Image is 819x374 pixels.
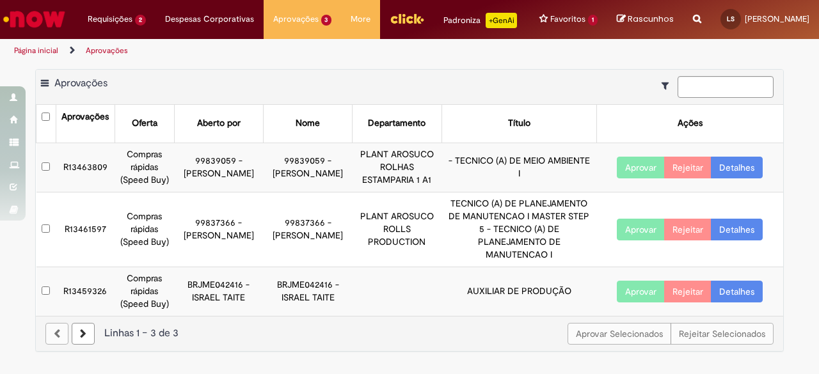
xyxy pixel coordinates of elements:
[617,281,665,302] button: Aprovar
[441,143,596,192] td: - TECNICO (A) DE MEIO AMBIENTE I
[441,192,596,267] td: TECNICO (A) DE PLANEJAMENTO DE MANUTENCAO I MASTER STEP 5 - TECNICO (A) DE PLANEJAMENTO DE MANUTE...
[165,13,254,26] span: Despesas Corporativas
[174,192,263,267] td: 99837366 - [PERSON_NAME]
[115,192,175,267] td: Compras rápidas (Speed Buy)
[115,267,175,315] td: Compras rápidas (Speed Buy)
[14,45,58,56] a: Página inicial
[174,143,263,192] td: 99839059 - [PERSON_NAME]
[321,15,332,26] span: 3
[486,13,517,28] p: +GenAi
[296,117,320,130] div: Nome
[617,157,665,178] button: Aprovar
[115,143,175,192] td: Compras rápidas (Speed Buy)
[353,143,442,192] td: PLANT AROSUCO ROLHAS ESTAMPARIA 1 A1
[628,13,674,25] span: Rascunhos
[263,143,352,192] td: 99839059 - [PERSON_NAME]
[132,117,157,130] div: Oferta
[588,15,598,26] span: 1
[263,192,352,267] td: 99837366 - [PERSON_NAME]
[662,81,675,90] i: Mostrar filtros para: Suas Solicitações
[617,13,674,26] a: Rascunhos
[263,267,352,315] td: BRJME042416 - ISRAEL TAITE
[727,15,735,23] span: LS
[711,219,763,240] a: Detalhes
[711,157,763,178] a: Detalhes
[86,45,128,56] a: Aprovações
[61,111,109,123] div: Aprovações
[664,219,712,240] button: Rejeitar
[745,13,809,24] span: [PERSON_NAME]
[45,326,774,341] div: Linhas 1 − 3 de 3
[664,281,712,302] button: Rejeitar
[351,13,370,26] span: More
[56,143,115,192] td: R13463809
[617,219,665,240] button: Aprovar
[174,267,263,315] td: BRJME042416 - ISRAEL TAITE
[711,281,763,302] a: Detalhes
[197,117,241,130] div: Aberto por
[273,13,319,26] span: Aprovações
[368,117,425,130] div: Departamento
[390,9,424,28] img: click_logo_yellow_360x200.png
[54,77,107,90] span: Aprovações
[441,267,596,315] td: AUXILIAR DE PRODUÇÃO
[56,267,115,315] td: R13459326
[135,15,146,26] span: 2
[88,13,132,26] span: Requisições
[664,157,712,178] button: Rejeitar
[1,6,67,32] img: ServiceNow
[443,13,517,28] div: Padroniza
[10,39,536,63] ul: Trilhas de página
[353,192,442,267] td: PLANT AROSUCO ROLLS PRODUCTION
[56,105,115,143] th: Aprovações
[678,117,703,130] div: Ações
[56,192,115,267] td: R13461597
[550,13,585,26] span: Favoritos
[508,117,530,130] div: Título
